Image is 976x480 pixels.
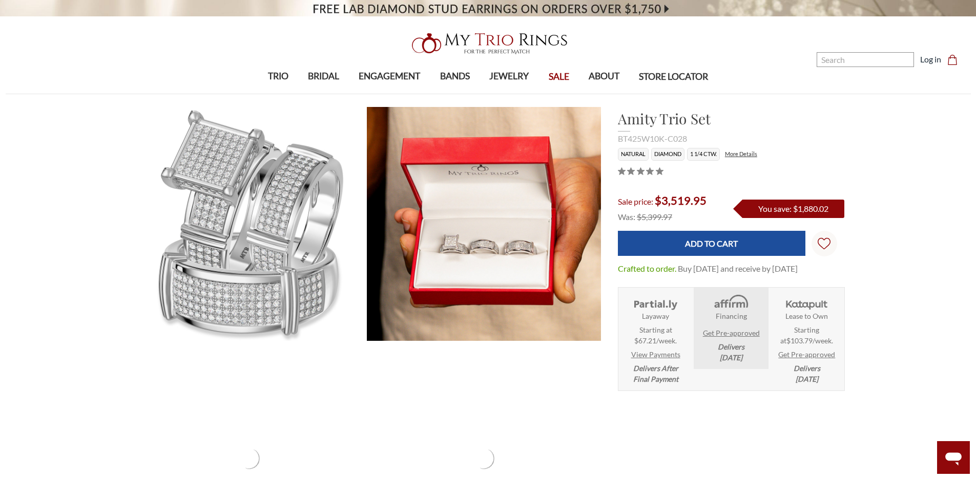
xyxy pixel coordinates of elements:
em: Delivers [794,363,820,384]
a: My Trio Rings [283,27,693,60]
li: Affirm [694,288,768,369]
img: Layaway [632,294,679,311]
img: Affirm [707,294,755,311]
input: Add to Cart [618,231,805,256]
dd: Buy [DATE] and receive by [DATE] [678,263,798,275]
strong: Layaway [642,311,669,321]
span: $5,399.97 [637,212,672,222]
a: BRIDAL [298,60,349,93]
li: Natural [618,148,649,161]
a: Wish Lists [812,231,837,256]
img: Katapult [783,294,830,311]
img: My Trio Rings [406,27,570,60]
span: ABOUT [589,70,619,83]
em: Delivers After Final Payment [633,363,678,384]
span: Sale price: [618,197,653,206]
li: Diamond [651,148,684,161]
button: submenu toggle [384,93,394,94]
img: Photo of Amity 1 1/4 ct tw. Diamond Princess Cluster Trio Set 10K White Gold [BT425W-C028] [367,107,601,341]
svg: Wish Lists [818,205,830,282]
span: [DATE] [720,353,742,362]
span: You save: $1,880.02 [758,204,828,213]
span: Starting at $67.21/week. [634,324,677,346]
a: More Details [725,150,757,157]
span: Starting at . [773,324,841,346]
button: submenu toggle [273,93,283,94]
a: Cart with 0 items [947,53,964,66]
button: submenu toggle [319,93,329,94]
a: BANDS [430,60,480,93]
a: Log in [920,53,941,66]
button: submenu toggle [504,93,514,94]
a: ABOUT [579,60,629,93]
span: $103.79/week [786,336,832,345]
span: Was: [618,212,635,222]
em: Delivers [718,341,744,363]
a: SALE [538,60,578,94]
span: BANDS [440,70,470,83]
button: submenu toggle [450,93,460,94]
span: BRIDAL [308,70,339,83]
strong: Lease to Own [785,311,828,321]
button: submenu toggle [599,93,609,94]
li: Layaway [618,288,693,391]
span: JEWELRY [489,70,529,83]
li: Katapult [770,288,844,391]
svg: cart.cart_preview [947,55,958,65]
span: STORE LOCATOR [639,70,708,83]
span: $3,519.95 [655,193,707,207]
a: Get Pre-approved [703,328,760,338]
a: View Payments [631,349,680,360]
a: JEWELRY [480,60,538,93]
span: ENGAGEMENT [359,70,420,83]
img: Photo of Amity 1 1/4 ct tw. Diamond Princess Cluster Trio Set 10K White Gold [BT425W-C028] [132,107,366,341]
span: TRIO [268,70,288,83]
dt: Crafted to order. [618,263,676,275]
h1: Amity Trio Set [618,108,845,129]
span: SALE [549,70,569,83]
a: STORE LOCATOR [629,60,718,94]
input: Search [817,52,914,67]
a: ENGAGEMENT [349,60,430,93]
li: 1 1/4 CTW. [687,148,720,161]
span: [DATE] [796,375,818,383]
a: TRIO [258,60,298,93]
strong: Financing [716,311,747,321]
a: Get Pre-approved [778,349,835,360]
div: BT425W10K-C028 [618,133,845,145]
